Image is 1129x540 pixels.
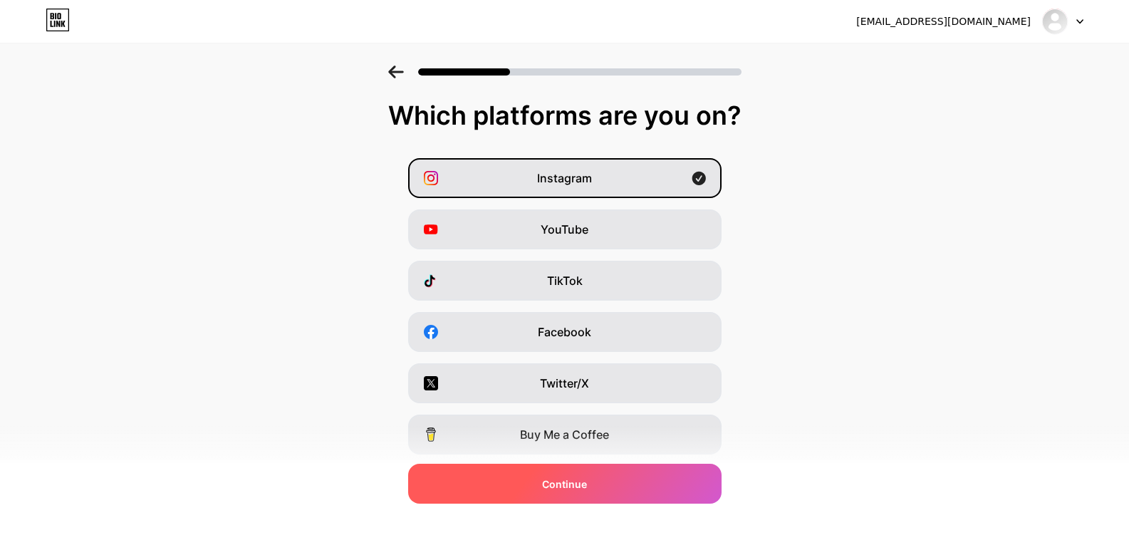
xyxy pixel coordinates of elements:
[856,14,1031,29] div: [EMAIL_ADDRESS][DOMAIN_NAME]
[542,477,587,492] span: Continue
[547,272,583,289] span: TikTok
[1041,8,1068,35] img: manajemenucs
[537,170,592,187] span: Instagram
[538,323,591,341] span: Facebook
[540,375,589,392] span: Twitter/X
[541,221,588,238] span: YouTube
[14,101,1115,130] div: Which platforms are you on?
[520,426,609,443] span: Buy Me a Coffee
